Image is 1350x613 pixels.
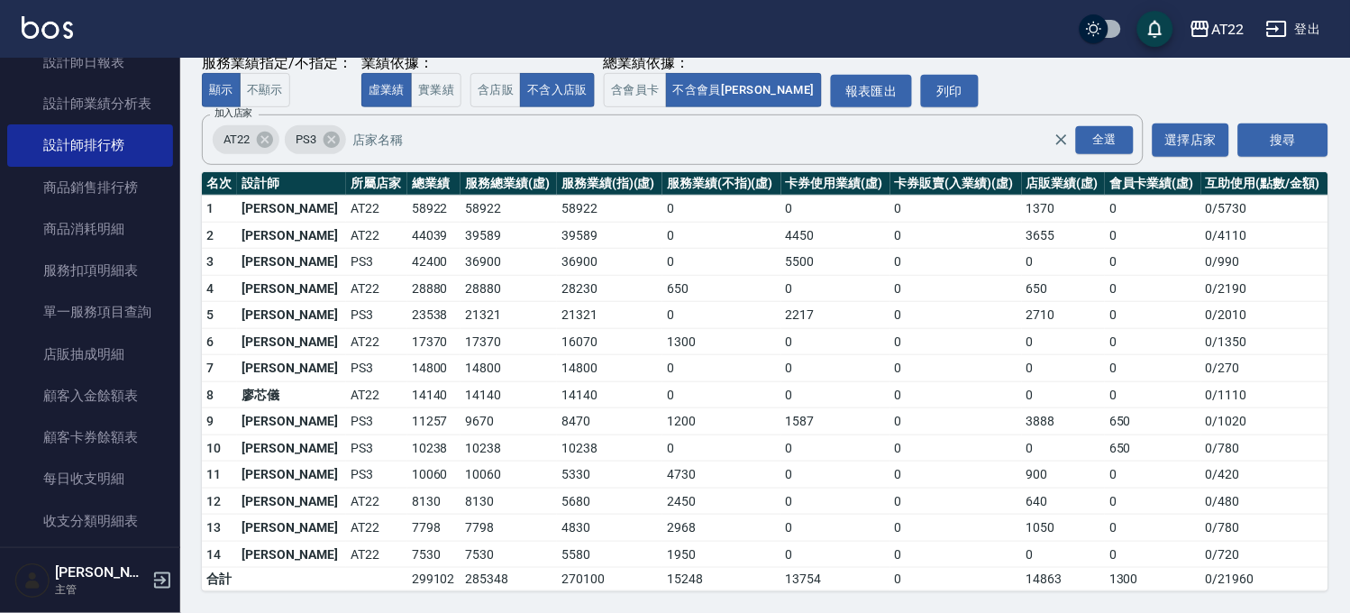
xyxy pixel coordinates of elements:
td: 5580 [557,541,662,568]
img: Person [14,563,50,599]
td: [PERSON_NAME] [237,355,346,382]
td: 0 / 4110 [1201,222,1328,249]
td: 1587 [781,408,890,435]
span: 14 [206,547,222,562]
th: 設計師 [237,172,346,196]
td: 16070 [557,328,662,355]
td: 640 [1022,488,1105,515]
td: 0 [1105,381,1201,408]
td: 44039 [407,222,461,249]
td: 0 [662,302,780,329]
img: Logo [22,16,73,39]
td: 17370 [407,328,461,355]
td: 10238 [407,435,461,462]
a: 收支分類明細表 [7,500,173,542]
td: 0 [1105,515,1201,542]
a: 顧客卡券餘額表 [7,416,173,458]
td: PS3 [346,435,407,462]
span: 8 [206,388,214,402]
span: 1 [206,201,214,215]
th: 卡券使用業績(虛) [781,172,890,196]
td: 0 [1105,462,1201,489]
td: 9670 [461,408,557,435]
div: 全選 [1076,126,1134,154]
td: 8130 [407,488,461,515]
td: [PERSON_NAME] [237,249,346,276]
td: 0 [781,355,890,382]
td: [PERSON_NAME] [237,328,346,355]
td: 0 [1105,541,1201,568]
button: 顯示 [202,73,241,108]
td: 42400 [407,249,461,276]
td: 1300 [1105,568,1201,591]
button: 不顯示 [240,73,290,108]
td: 0 [1022,541,1105,568]
td: 0 [662,222,780,249]
a: 商品銷售排行榜 [7,167,173,208]
td: 0 [662,196,780,223]
button: 含店販 [470,73,521,108]
td: 0 / 780 [1201,515,1328,542]
td: [PERSON_NAME] [237,196,346,223]
th: 店販業績(虛) [1022,172,1105,196]
td: 0 / 420 [1201,462,1328,489]
td: [PERSON_NAME] [237,541,346,568]
div: 業績依據： [361,54,461,73]
td: 0 / 1020 [1201,408,1328,435]
td: 4450 [781,222,890,249]
td: 2450 [662,488,780,515]
span: AT22 [213,131,260,149]
td: 14863 [1022,568,1105,591]
td: 3655 [1022,222,1105,249]
td: AT22 [346,515,407,542]
th: 互助使用(點數/金額) [1201,172,1328,196]
span: 9 [206,414,214,428]
td: 0 [890,328,1022,355]
td: 0 / 2010 [1201,302,1328,329]
td: 1200 [662,408,780,435]
td: 0 / 990 [1201,249,1328,276]
th: 卡券販賣(入業績)(虛) [890,172,1022,196]
td: 650 [1022,275,1105,302]
td: 0 [781,275,890,302]
td: 0 [781,381,890,408]
span: 13 [206,520,222,535]
td: 0 [890,222,1022,249]
td: 合計 [202,568,237,591]
td: 0 [890,275,1022,302]
td: 7798 [461,515,557,542]
div: 總業績依據： [470,54,822,73]
td: 0 [890,515,1022,542]
button: AT22 [1182,11,1252,48]
td: 39589 [557,222,662,249]
td: 7798 [407,515,461,542]
span: 11 [206,467,222,481]
span: PS3 [285,131,327,149]
td: 0 [890,435,1022,462]
td: 0 [1022,381,1105,408]
td: 0 [781,196,890,223]
td: [PERSON_NAME] [237,462,346,489]
td: 5680 [557,488,662,515]
td: 28880 [407,275,461,302]
td: 13754 [781,568,890,591]
td: 0 / 720 [1201,541,1328,568]
td: AT22 [346,196,407,223]
button: Open [1072,123,1137,158]
div: 服務業績指定/不指定： [202,54,352,73]
p: 主管 [55,581,147,598]
button: 虛業績 [361,73,412,108]
td: [PERSON_NAME] [237,515,346,542]
span: 4 [206,281,214,296]
td: 1300 [662,328,780,355]
td: 10238 [557,435,662,462]
button: 報表匯出 [831,75,912,108]
td: 285348 [461,568,557,591]
a: 服務扣項明細表 [7,250,173,291]
td: 0 [662,381,780,408]
td: 650 [1105,435,1201,462]
td: 4730 [662,462,780,489]
td: AT22 [346,222,407,249]
td: 0 [890,355,1022,382]
td: 0 / 780 [1201,435,1328,462]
